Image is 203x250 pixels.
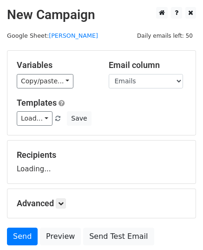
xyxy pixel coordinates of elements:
[49,32,98,39] a: [PERSON_NAME]
[83,228,154,245] a: Send Test Email
[17,98,57,108] a: Templates
[17,60,95,70] h5: Variables
[7,228,38,245] a: Send
[7,7,196,23] h2: New Campaign
[134,31,196,41] span: Daily emails left: 50
[7,32,98,39] small: Google Sheet:
[67,111,91,126] button: Save
[40,228,81,245] a: Preview
[17,74,73,88] a: Copy/paste...
[134,32,196,39] a: Daily emails left: 50
[17,150,186,160] h5: Recipients
[17,198,186,209] h5: Advanced
[17,111,52,126] a: Load...
[109,60,187,70] h5: Email column
[17,150,186,174] div: Loading...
